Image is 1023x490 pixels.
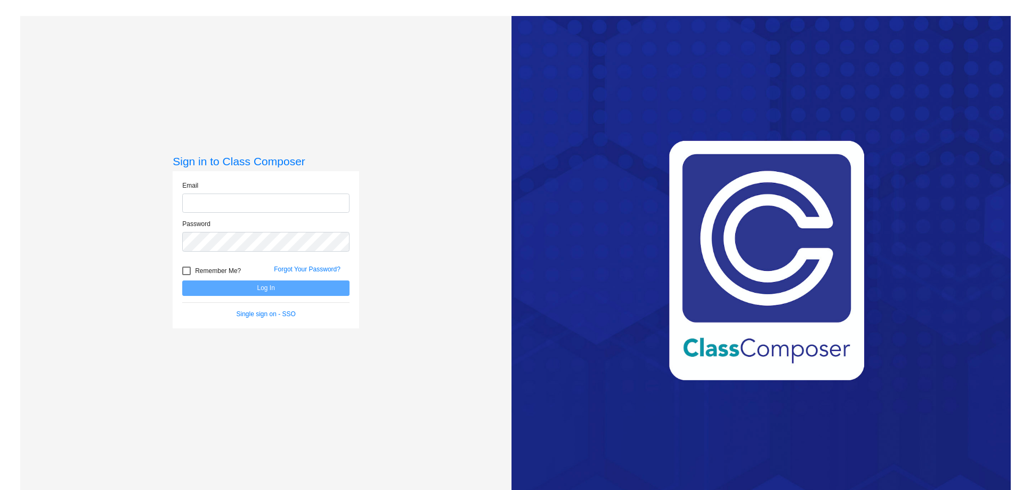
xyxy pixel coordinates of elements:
[173,155,359,168] h3: Sign in to Class Composer
[182,219,210,229] label: Password
[274,266,340,273] a: Forgot Your Password?
[182,280,350,296] button: Log In
[237,310,296,318] a: Single sign on - SSO
[182,181,198,190] label: Email
[195,264,241,277] span: Remember Me?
